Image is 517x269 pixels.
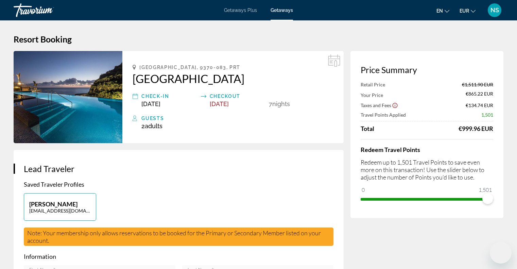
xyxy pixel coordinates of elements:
[481,112,493,118] span: 1,501
[210,100,229,107] span: [DATE]
[361,92,383,98] span: Your Price
[436,8,443,14] span: en
[460,8,469,14] span: EUR
[141,92,197,100] div: Check-In
[141,122,162,130] span: 2
[27,229,321,244] span: Note: Your membership only allows reservations to be booked for the Primary or Secondary Member l...
[29,200,91,208] p: [PERSON_NAME]
[361,102,391,108] span: Taxes and Fees
[224,7,257,13] a: Getaways Plus
[29,208,91,214] p: [EMAIL_ADDRESS][DOMAIN_NAME]
[24,253,333,260] p: Information
[361,186,366,194] span: 0
[141,114,333,122] div: Guests
[145,122,162,130] span: Adults
[272,100,290,107] span: Nights
[490,242,512,264] iframe: Кнопка запуска окна обмена сообщениями
[269,100,272,107] span: 7
[24,181,333,188] p: Saved Traveler Profiles
[361,112,406,118] span: Travel Points Applied
[14,1,82,19] a: Travorium
[14,51,122,143] img: Saccharum Resort & Spa
[482,193,493,204] span: ngx-slider
[361,158,493,181] p: Redeem up to 1,501 Travel Points to save even more on this transaction! Use the slider below to a...
[271,7,293,13] a: Getaways
[14,34,503,44] h1: Resort Booking
[490,7,499,14] span: NS
[361,146,493,153] h4: Redeem Travel Points
[210,92,265,100] div: Checkout
[133,72,333,85] a: [GEOGRAPHIC_DATA]
[466,102,493,108] span: €134.74 EUR
[466,91,493,98] span: €865.22 EUR
[486,3,503,17] button: User Menu
[361,82,385,87] span: Retail Price
[361,198,493,199] ngx-slider: ngx-slider
[361,125,374,132] span: Total
[478,186,493,194] span: 1,501
[141,100,160,107] span: [DATE]
[24,193,96,221] button: [PERSON_NAME][EMAIL_ADDRESS][DOMAIN_NAME]
[139,65,240,70] span: [GEOGRAPHIC_DATA], 9370-083, PRT
[436,6,449,16] button: Change language
[462,82,493,87] span: €1,511.90 EUR
[24,164,333,174] h3: Lead Traveler
[361,65,493,75] h3: Price Summary
[459,125,493,132] div: €999.96 EUR
[460,6,476,16] button: Change currency
[392,102,398,108] button: Show Taxes and Fees disclaimer
[361,102,398,108] button: Show Taxes and Fees breakdown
